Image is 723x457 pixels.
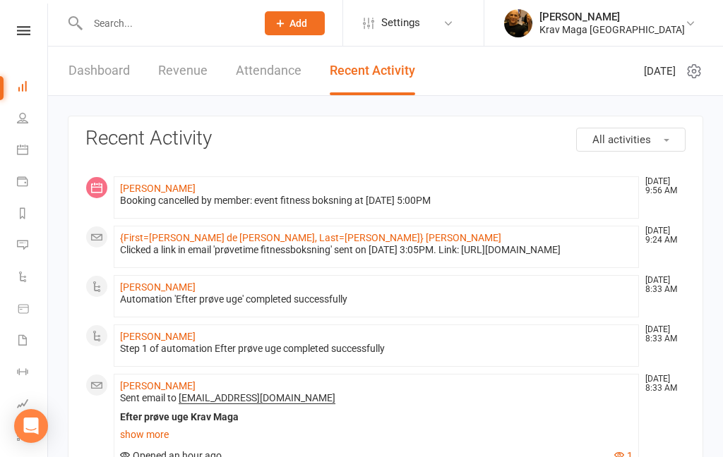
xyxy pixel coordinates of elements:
div: Open Intercom Messenger [14,409,48,443]
a: Calendar [17,135,49,167]
a: Payments [17,167,49,199]
a: Attendance [236,47,301,95]
time: [DATE] 8:33 AM [638,374,685,393]
a: Product Sales [17,294,49,326]
a: Reports [17,199,49,231]
span: All activities [592,133,651,146]
div: Step 1 of automation Efter prøve uge completed successfully [120,343,633,355]
a: Assessments [17,389,49,421]
a: show more [120,425,633,444]
time: [DATE] 9:56 AM [638,177,685,195]
img: thumb_image1537003722.png [504,9,532,37]
span: Sent email to [120,392,335,404]
div: Clicked a link in email 'prøvetime fitnessboksning' sent on [DATE] 3:05PM. Link: [URL][DOMAIN_NAME] [120,244,633,256]
a: Recent Activity [330,47,415,95]
a: [PERSON_NAME] [120,281,196,293]
a: People [17,104,49,135]
time: [DATE] 9:24 AM [638,226,685,245]
span: Add [289,18,307,29]
time: [DATE] 8:33 AM [638,325,685,343]
a: Dashboard [68,47,130,95]
div: Booking cancelled by member: event fitness boksning at [DATE] 5:00PM [120,195,633,207]
a: [PERSON_NAME] [120,331,196,342]
div: Krav Maga [GEOGRAPHIC_DATA] [539,23,685,36]
button: All activities [576,128,686,152]
div: Automation 'Efter prøve uge' completed successfully [120,293,633,305]
div: [PERSON_NAME] [539,11,685,23]
button: Add [265,11,325,35]
a: {First=[PERSON_NAME] de [PERSON_NAME], Last=[PERSON_NAME]} [PERSON_NAME] [120,232,501,243]
span: Settings [381,7,420,39]
input: Search... [83,13,246,33]
a: [PERSON_NAME] [120,183,196,194]
time: [DATE] 8:33 AM [638,276,685,294]
a: [PERSON_NAME] [120,380,196,391]
a: Dashboard [17,72,49,104]
span: [DATE] [644,63,676,80]
a: Revenue [158,47,208,95]
div: Efter prøve uge Krav Maga [120,411,633,423]
h3: Recent Activity [85,128,686,150]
